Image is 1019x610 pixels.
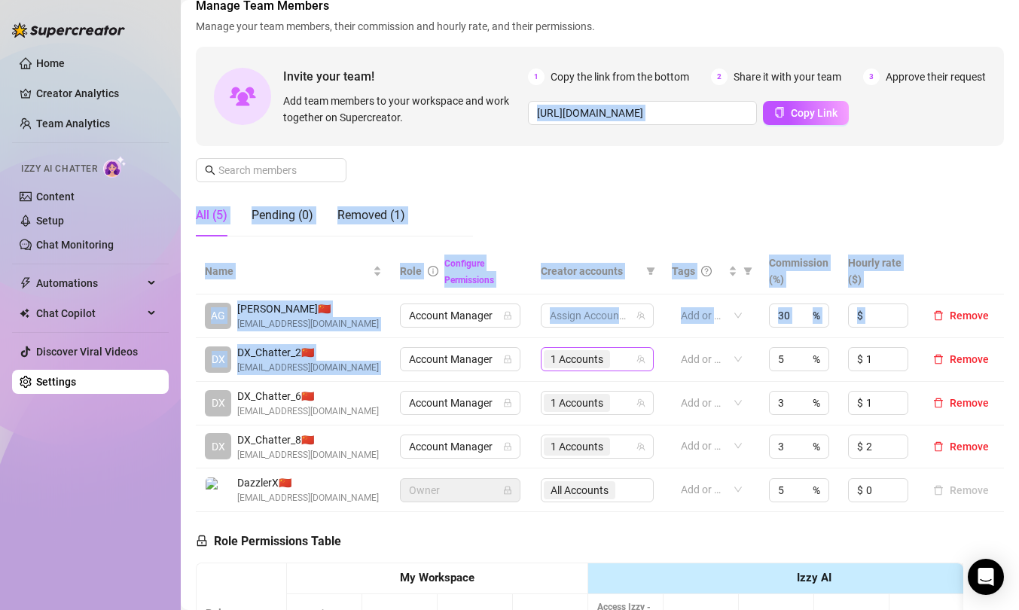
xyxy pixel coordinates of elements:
button: Remove [927,350,995,368]
img: AI Chatter [103,156,127,178]
span: Name [205,263,370,279]
span: Copy Link [791,107,837,119]
span: [PERSON_NAME] 🇨🇳 [237,300,379,317]
span: Role [400,265,422,277]
span: lock [503,442,512,451]
span: Tags [672,263,695,279]
h5: Role Permissions Table [196,532,341,551]
strong: My Workspace [400,571,474,584]
span: lock [503,355,512,364]
span: DX_Chatter_8 🇨🇳 [237,432,379,448]
div: All (5) [196,206,227,224]
img: DazzlerX [206,477,230,502]
span: team [636,442,645,451]
span: question-circle [701,266,712,276]
span: 1 [528,69,545,85]
span: Chat Copilot [36,301,143,325]
span: filter [743,267,752,276]
span: [EMAIL_ADDRESS][DOMAIN_NAME] [237,491,379,505]
span: search [205,165,215,175]
span: team [636,311,645,320]
span: delete [933,310,944,321]
span: 3 [863,69,880,85]
span: Izzy AI Chatter [21,162,97,176]
span: AG [211,307,225,324]
a: Content [36,191,75,203]
span: Owner [409,479,511,502]
a: Discover Viral Videos [36,346,138,358]
span: Manage your team members, their commission and hourly rate, and their permissions. [196,18,1004,35]
th: Commission (%) [760,249,839,294]
span: 1 Accounts [544,394,610,412]
span: filter [643,260,658,282]
span: Remove [950,310,989,322]
span: DX_Chatter_2 🇨🇳 [237,344,379,361]
img: logo-BBDzfeDw.svg [12,23,125,38]
span: Account Manager [409,435,511,458]
span: DazzlerX 🇨🇳 [237,474,379,491]
span: team [636,398,645,407]
span: lock [503,311,512,320]
span: Invite your team! [283,67,528,86]
span: Remove [950,353,989,365]
span: 1 Accounts [544,350,610,368]
div: Pending (0) [252,206,313,224]
span: Account Manager [409,392,511,414]
a: Settings [36,376,76,388]
span: Remove [950,397,989,409]
th: Name [196,249,391,294]
span: [EMAIL_ADDRESS][DOMAIN_NAME] [237,317,379,331]
span: Remove [950,441,989,453]
span: 1 Accounts [551,438,603,455]
button: Remove [927,438,995,456]
span: filter [646,267,655,276]
a: Team Analytics [36,117,110,130]
a: Chat Monitoring [36,239,114,251]
div: Removed (1) [337,206,405,224]
span: Share it with your team [734,69,841,85]
strong: Izzy AI [797,571,831,584]
button: Copy Link [763,101,849,125]
input: Search members [218,162,325,178]
span: lock [196,535,208,547]
span: [EMAIL_ADDRESS][DOMAIN_NAME] [237,361,379,375]
span: DX_Chatter_6 🇨🇳 [237,388,379,404]
span: [EMAIL_ADDRESS][DOMAIN_NAME] [237,404,379,419]
th: Hourly rate ($) [839,249,918,294]
span: Account Manager [409,348,511,371]
span: lock [503,486,512,495]
span: info-circle [428,266,438,276]
button: Remove [927,394,995,412]
span: Account Manager [409,304,511,327]
span: 2 [711,69,728,85]
img: Chat Copilot [20,308,29,319]
span: Add team members to your workspace and work together on Supercreator. [283,93,522,126]
span: 1 Accounts [551,395,603,411]
span: Creator accounts [541,263,640,279]
span: Copy the link from the bottom [551,69,689,85]
span: delete [933,398,944,408]
span: DX [212,438,225,455]
span: Automations [36,271,143,295]
span: 1 Accounts [544,438,610,456]
span: delete [933,441,944,452]
span: team [636,355,645,364]
div: Open Intercom Messenger [968,559,1004,595]
span: 1 Accounts [551,351,603,368]
a: Creator Analytics [36,81,157,105]
span: filter [740,260,755,282]
button: Remove [927,481,995,499]
span: thunderbolt [20,277,32,289]
span: [EMAIL_ADDRESS][DOMAIN_NAME] [237,448,379,462]
span: Approve their request [886,69,986,85]
button: Remove [927,307,995,325]
span: copy [774,107,785,117]
a: Configure Permissions [444,258,494,285]
span: DX [212,351,225,368]
span: delete [933,354,944,364]
span: DX [212,395,225,411]
a: Setup [36,215,64,227]
span: lock [503,398,512,407]
a: Home [36,57,65,69]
